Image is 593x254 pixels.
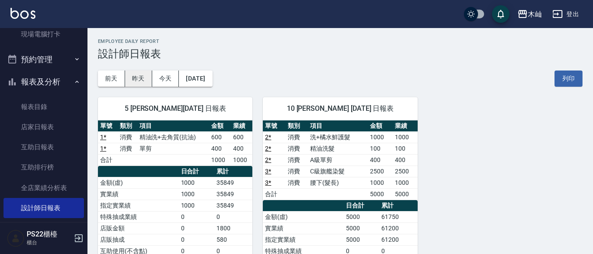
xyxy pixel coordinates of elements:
[263,188,285,200] td: 合計
[214,222,252,234] td: 1800
[286,166,308,177] td: 消費
[231,154,252,166] td: 1000
[3,97,84,117] a: 報表目錄
[308,166,368,177] td: C級旗艦染髮
[231,131,252,143] td: 600
[308,143,368,154] td: 精油洗髮
[286,120,308,132] th: 類別
[3,218,84,238] a: 設計師業績分析表
[98,211,179,222] td: 特殊抽成業績
[393,154,418,166] td: 400
[263,222,344,234] td: 實業績
[137,131,209,143] td: 精油洗+去角質(抗油)
[344,234,379,245] td: 5000
[3,71,84,93] button: 報表及分析
[214,188,252,200] td: 35849
[231,143,252,154] td: 400
[3,178,84,198] a: 全店業績分析表
[393,143,418,154] td: 100
[137,143,209,154] td: 單剪
[179,71,212,87] button: [DATE]
[514,5,545,23] button: 木屾
[27,230,71,239] h5: PS22櫃檯
[209,120,230,132] th: 金額
[286,154,308,166] td: 消費
[273,104,407,113] span: 10 [PERSON_NAME] [DATE] 日報表
[379,234,417,245] td: 61200
[98,188,179,200] td: 實業績
[179,177,214,188] td: 1000
[379,200,417,212] th: 累計
[3,24,84,44] a: 現場電腦打卡
[118,131,137,143] td: 消費
[209,131,230,143] td: 600
[308,131,368,143] td: 洗+橘水鮮護髮
[308,120,368,132] th: 項目
[98,154,118,166] td: 合計
[179,200,214,211] td: 1000
[368,143,393,154] td: 100
[286,143,308,154] td: 消費
[10,8,35,19] img: Logo
[393,166,418,177] td: 2500
[344,200,379,212] th: 日合計
[214,211,252,222] td: 0
[214,234,252,245] td: 580
[368,120,393,132] th: 金額
[179,188,214,200] td: 1000
[98,71,125,87] button: 前天
[214,200,252,211] td: 35849
[125,71,152,87] button: 昨天
[368,154,393,166] td: 400
[214,166,252,177] th: 累計
[368,131,393,143] td: 1000
[118,120,137,132] th: 類別
[152,71,179,87] button: 今天
[393,177,418,188] td: 1000
[98,177,179,188] td: 金額(虛)
[179,211,214,222] td: 0
[393,131,418,143] td: 1000
[179,222,214,234] td: 0
[286,177,308,188] td: 消費
[3,48,84,71] button: 預約管理
[3,198,84,218] a: 設計師日報表
[118,143,137,154] td: 消費
[209,154,230,166] td: 1000
[263,120,285,132] th: 單號
[137,120,209,132] th: 項目
[98,120,252,166] table: a dense table
[179,234,214,245] td: 0
[549,6,583,22] button: 登出
[27,239,71,247] p: 櫃台
[492,5,509,23] button: save
[308,154,368,166] td: A級單剪
[214,177,252,188] td: 35849
[379,222,417,234] td: 61200
[3,137,84,157] a: 互助日報表
[3,157,84,177] a: 互助排行榜
[368,166,393,177] td: 2500
[7,229,24,247] img: Person
[263,211,344,222] td: 金額(虛)
[555,71,583,87] button: 列印
[179,166,214,177] th: 日合計
[393,120,418,132] th: 業績
[308,177,368,188] td: 腰下(髮長)
[344,211,379,222] td: 5000
[98,222,179,234] td: 店販金額
[368,188,393,200] td: 5000
[528,9,542,20] div: 木屾
[286,131,308,143] td: 消費
[3,117,84,137] a: 店家日報表
[108,104,242,113] span: 5 [PERSON_NAME][DATE] 日報表
[209,143,230,154] td: 400
[393,188,418,200] td: 5000
[98,48,583,60] h3: 設計師日報表
[98,200,179,211] td: 指定實業績
[231,120,252,132] th: 業績
[98,234,179,245] td: 店販抽成
[98,120,118,132] th: 單號
[344,222,379,234] td: 5000
[263,120,417,200] table: a dense table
